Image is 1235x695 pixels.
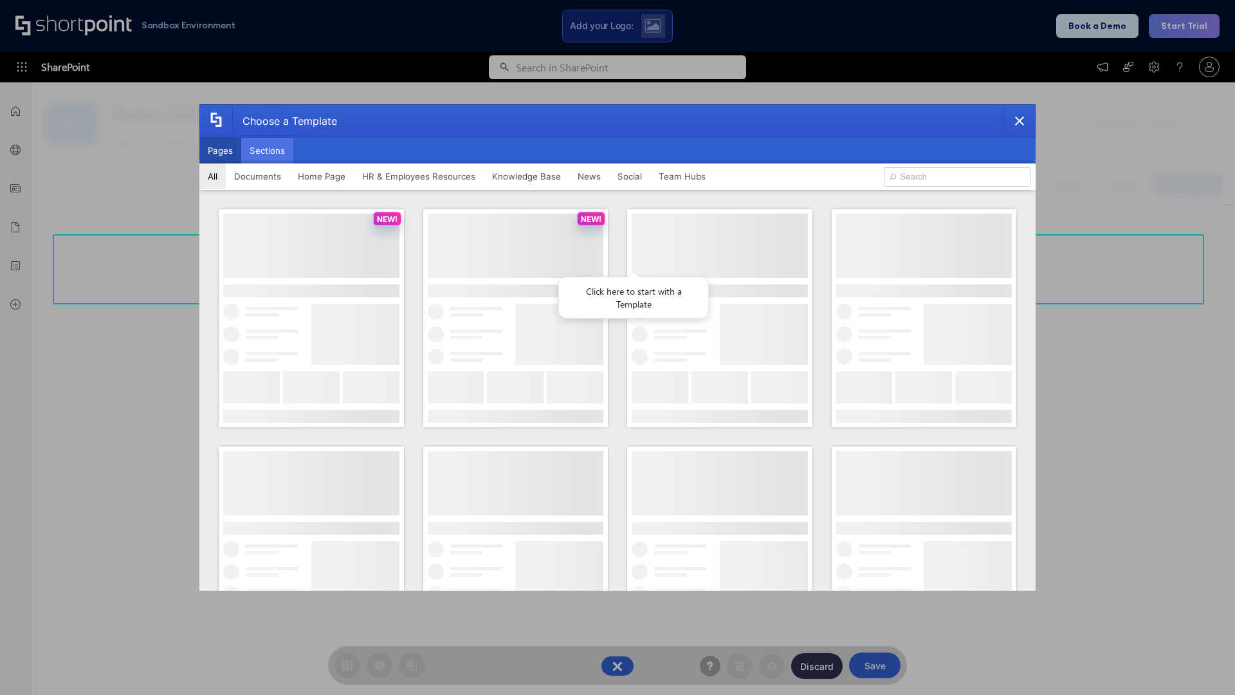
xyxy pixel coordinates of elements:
input: Search [884,167,1030,187]
div: Choose a Template [232,105,337,137]
button: HR & Employees Resources [354,163,484,189]
button: Home Page [289,163,354,189]
button: All [199,163,226,189]
p: NEW! [377,214,398,224]
p: NEW! [581,214,601,224]
button: Sections [241,138,293,163]
button: Team Hubs [650,163,714,189]
iframe: Chat Widget [1171,633,1235,695]
button: Knowledge Base [484,163,569,189]
button: Pages [199,138,241,163]
button: Documents [226,163,289,189]
div: template selector [199,104,1036,591]
button: News [569,163,609,189]
button: Social [609,163,650,189]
